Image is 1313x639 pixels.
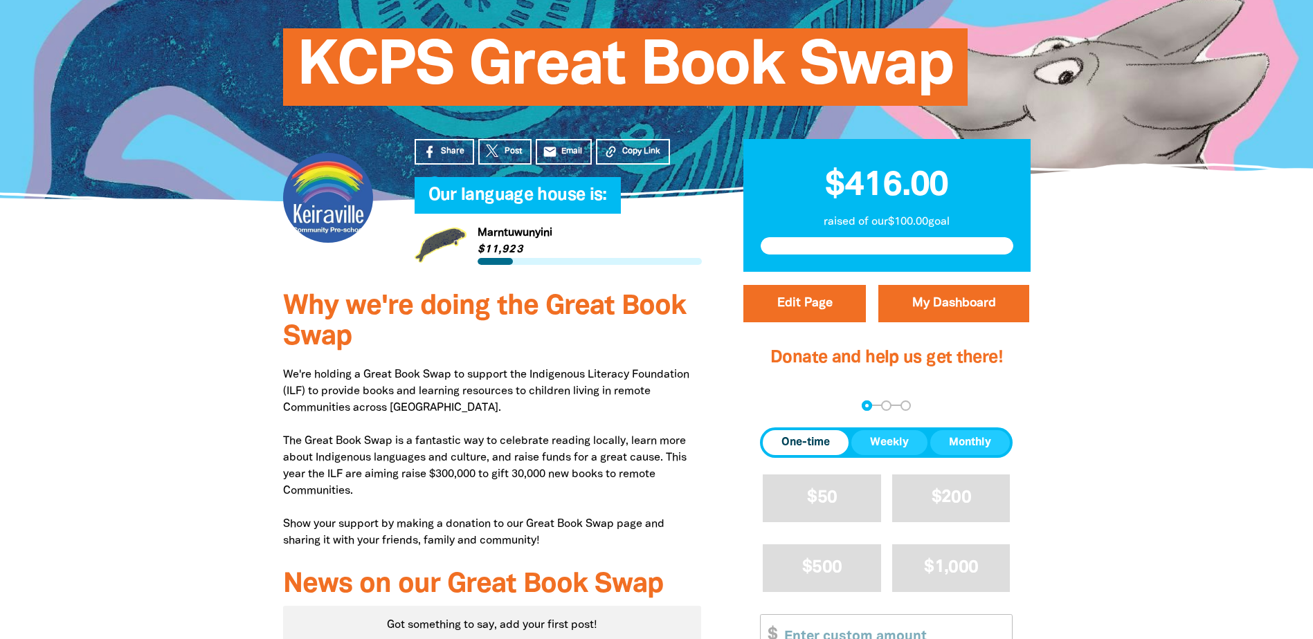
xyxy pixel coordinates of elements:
button: Navigate to step 2 of 3 to enter your details [881,400,891,411]
span: KCPS Great Book Swap [297,39,954,106]
a: Post [478,139,532,165]
a: My Dashboard [878,285,1029,322]
button: Edit Page [743,285,866,322]
button: Weekly [851,430,927,455]
span: $1,000 [924,559,978,575]
a: emailEmail [536,139,592,165]
div: Donation frequency [760,427,1013,458]
i: email [543,145,557,159]
span: One-time [781,434,830,451]
span: Copy Link [622,145,660,158]
span: Share [441,145,464,158]
span: $500 [802,559,842,575]
button: One-time [763,430,849,455]
span: Our language house is: [428,187,607,214]
button: Monthly [930,430,1010,455]
span: Why we're doing the Great Book Swap [283,294,686,350]
span: $200 [932,490,971,506]
span: Weekly [870,434,909,451]
h6: My Team [415,200,702,208]
h3: News on our Great Book Swap [283,570,702,600]
span: Donate and help us get there! [770,350,1003,366]
a: Share [415,139,474,165]
button: $1,000 [892,544,1011,592]
button: Copy Link [596,139,670,165]
span: $416.00 [825,170,948,202]
button: Navigate to step 1 of 3 to enter your donation amount [862,400,872,411]
span: $50 [807,490,837,506]
span: Monthly [949,434,991,451]
button: $500 [763,544,881,592]
button: $200 [892,474,1011,522]
span: Post [505,145,522,158]
p: raised of our $100.00 goal [761,214,1013,230]
p: We're holding a Great Book Swap to support the Indigenous Literacy Foundation (ILF) to provide bo... [283,367,702,549]
button: Navigate to step 3 of 3 to enter your payment details [900,400,911,411]
span: Email [561,145,582,158]
button: $50 [763,474,881,522]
